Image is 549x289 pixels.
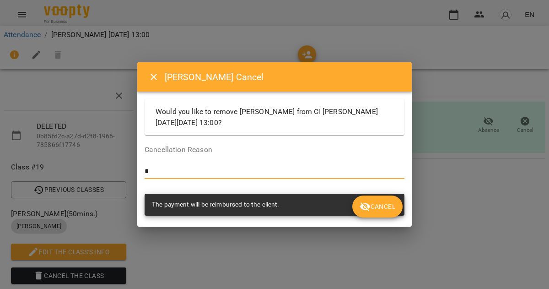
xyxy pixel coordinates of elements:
button: Cancel [352,196,403,218]
h6: [PERSON_NAME] Cancel [165,70,401,84]
div: Would you like to remove [PERSON_NAME] from СІ [PERSON_NAME] [DATE][DATE] 13:00? [145,99,404,135]
button: Close [143,66,165,88]
div: The payment will be reimbursed to the client. [152,196,280,213]
span: Cancel [360,201,395,212]
label: Cancellation Reason [145,146,404,153]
